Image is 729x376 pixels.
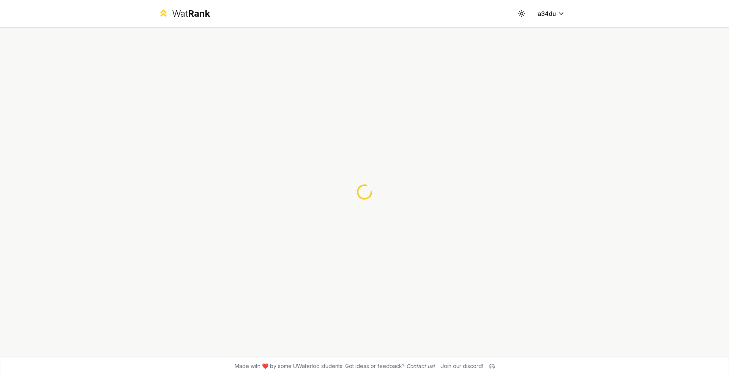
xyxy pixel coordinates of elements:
[158,8,210,20] a: WatRank
[441,362,483,370] div: Join our discord!
[538,9,556,18] span: a34du
[406,363,435,369] a: Contact us!
[532,7,571,20] button: a34du
[172,8,210,20] div: Wat
[235,362,435,370] span: Made with ❤️ by some UWaterloo students. Got ideas or feedback?
[188,8,210,19] span: Rank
